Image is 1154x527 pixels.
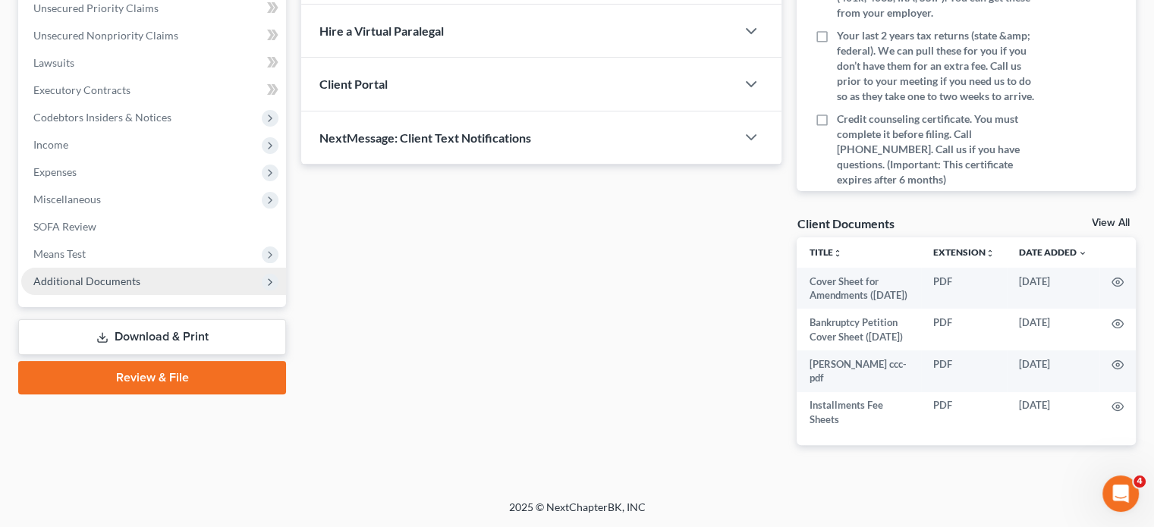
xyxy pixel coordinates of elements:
span: Miscellaneous [33,193,101,205]
td: [DATE] [1007,350,1099,392]
a: Executory Contracts [21,77,286,104]
span: Additional Documents [33,274,140,287]
a: SOFA Review [21,213,286,240]
a: Review & File [18,361,286,394]
td: Cover Sheet for Amendments ([DATE]) [797,268,921,309]
span: Your last 2 years tax returns (state &amp; federal). We can pull these for you if you don’t have ... [836,28,1038,104]
a: Extensionunfold_more [933,246,995,258]
td: PDF [921,309,1007,350]
span: Income [33,138,68,151]
span: Unsecured Nonpriority Claims [33,29,178,42]
td: [DATE] [1007,392,1099,434]
span: Expenses [33,165,77,178]
a: Titleunfold_more [809,246,841,258]
td: Installments Fee Sheets [797,392,921,434]
a: View All [1092,218,1130,228]
td: [PERSON_NAME] ccc-pdf [797,350,921,392]
span: Unsecured Priority Claims [33,2,159,14]
span: 4 [1134,475,1146,488]
span: Lawsuits [33,56,74,69]
div: 2025 © NextChapterBK, INC [145,500,1010,527]
span: Executory Contracts [33,83,130,96]
span: Codebtors Insiders & Notices [33,111,171,124]
td: PDF [921,268,1007,309]
div: Client Documents [797,215,894,231]
span: SOFA Review [33,220,96,233]
a: Date Added expand_more [1019,246,1087,258]
span: Hire a Virtual Paralegal [319,24,444,38]
td: [DATE] [1007,309,1099,350]
a: Unsecured Nonpriority Claims [21,22,286,49]
span: Credit counseling certificate. You must complete it before filing. Call [PHONE_NUMBER]. Call us i... [836,111,1038,187]
a: Lawsuits [21,49,286,77]
span: Means Test [33,247,86,260]
a: Download & Print [18,319,286,355]
span: Client Portal [319,77,388,91]
td: [DATE] [1007,268,1099,309]
td: PDF [921,392,1007,434]
i: unfold_more [986,249,995,258]
iframe: Intercom live chat [1102,475,1139,512]
span: NextMessage: Client Text Notifications [319,130,531,145]
td: PDF [921,350,1007,392]
i: unfold_more [832,249,841,258]
td: Bankruptcy Petition Cover Sheet ([DATE]) [797,309,921,350]
i: expand_more [1078,249,1087,258]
